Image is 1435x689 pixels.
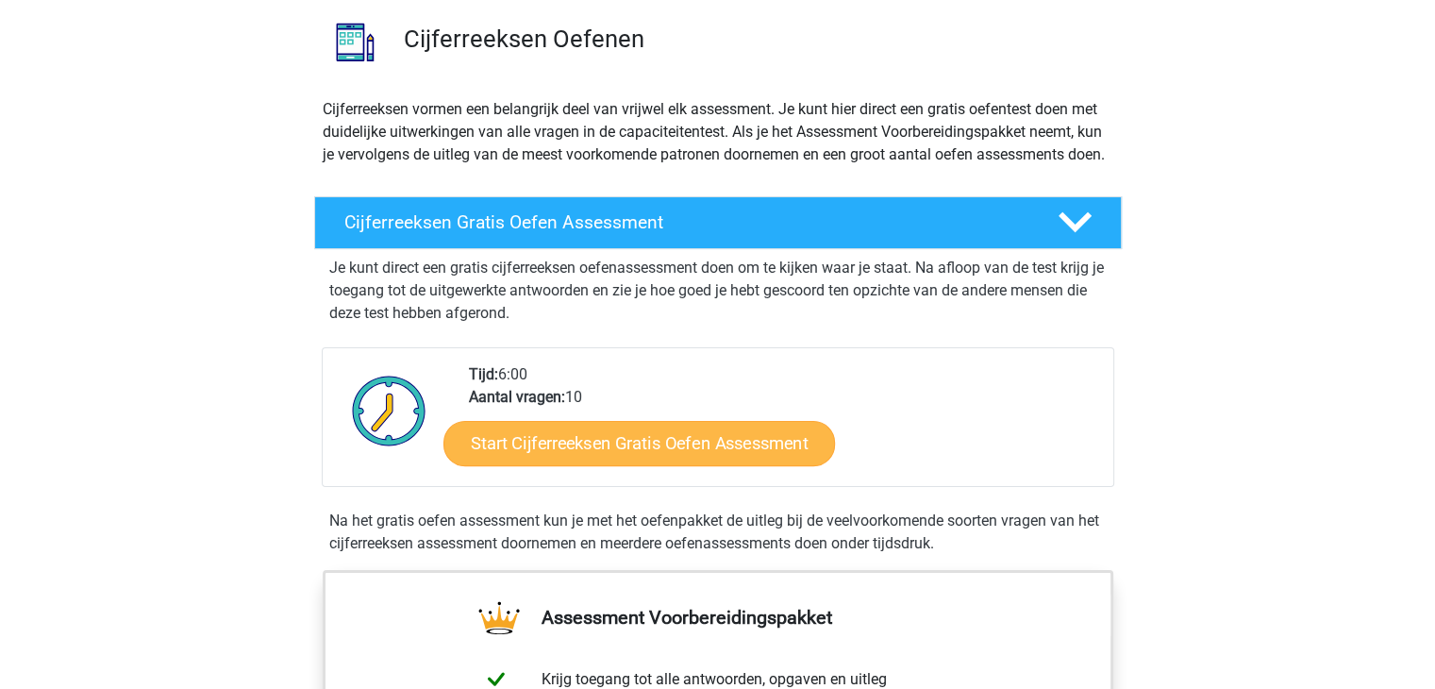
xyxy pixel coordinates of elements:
[342,363,437,458] img: Klok
[469,388,565,406] b: Aantal vragen:
[455,363,1112,486] div: 6:00 10
[404,25,1107,54] h3: Cijferreeksen Oefenen
[443,420,835,465] a: Start Cijferreeksen Gratis Oefen Assessment
[307,196,1129,249] a: Cijferreeksen Gratis Oefen Assessment
[315,2,395,82] img: cijferreeksen
[323,98,1113,166] p: Cijferreeksen vormen een belangrijk deel van vrijwel elk assessment. Je kunt hier direct een grat...
[344,211,1027,233] h4: Cijferreeksen Gratis Oefen Assessment
[322,510,1114,555] div: Na het gratis oefen assessment kun je met het oefenpakket de uitleg bij de veelvoorkomende soorte...
[469,365,498,383] b: Tijd:
[329,257,1107,325] p: Je kunt direct een gratis cijferreeksen oefenassessment doen om te kijken waar je staat. Na afloo...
